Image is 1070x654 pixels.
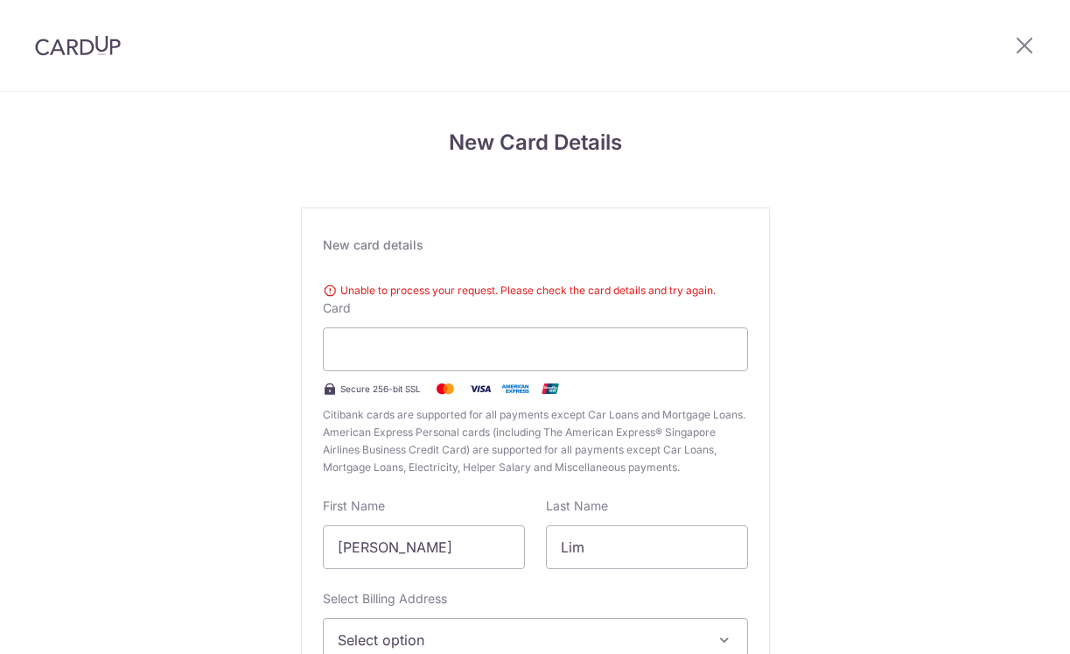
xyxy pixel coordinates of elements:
img: Mastercard [428,378,463,399]
span: Citibank cards are supported for all payments except Car Loans and Mortgage Loans. American Expre... [323,406,748,476]
input: Cardholder Last Name [546,525,748,569]
img: Visa [463,378,498,399]
input: Cardholder First Name [323,525,525,569]
img: CardUp [35,35,121,56]
span: Select option [338,629,702,650]
img: .alt.unionpay [533,378,568,399]
iframe: Opens a widget where you can find more information [957,601,1053,645]
label: Select Billing Address [323,590,447,608]
div: New card details [323,236,748,254]
iframe: Secure card payment input frame [338,339,733,360]
div: Unable to process your request. Please check the card details and try again. [323,282,748,299]
label: Last Name [546,497,608,515]
label: Card [323,299,351,317]
span: Secure 256-bit SSL [340,382,421,396]
h4: New Card Details [301,127,770,158]
label: First Name [323,497,385,515]
img: .alt.amex [498,378,533,399]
